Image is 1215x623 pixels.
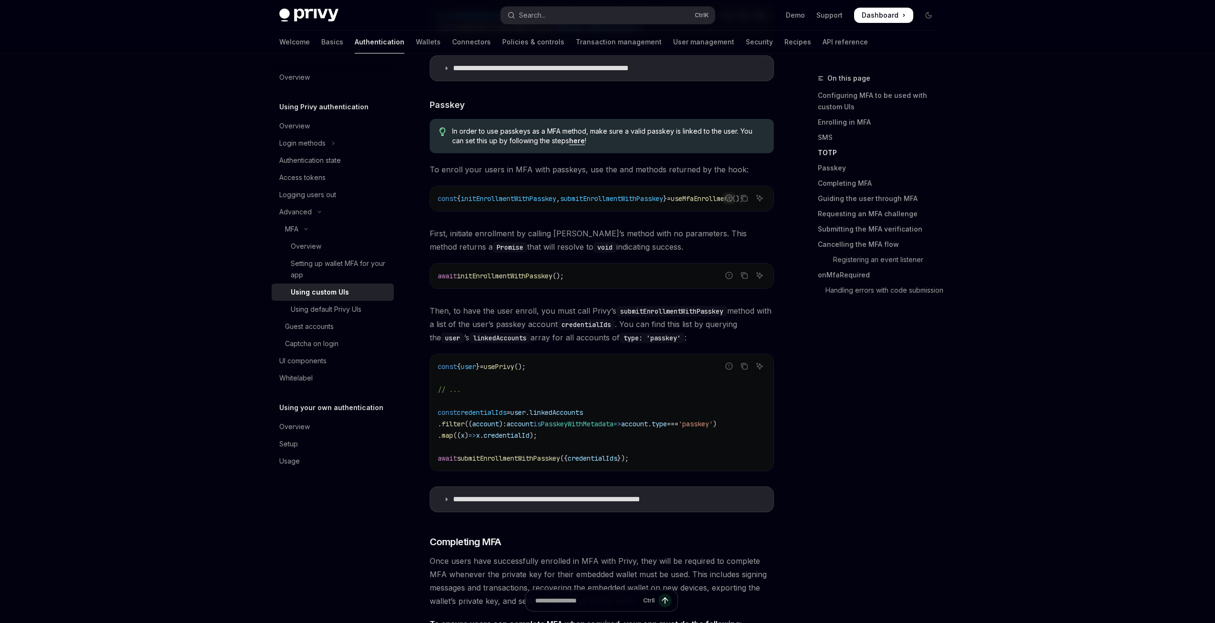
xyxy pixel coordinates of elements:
a: Setup [272,435,394,453]
a: Transaction management [576,31,662,53]
span: await [438,272,457,280]
span: Completing MFA [430,535,501,549]
span: Once users have successfully enrolled in MFA with Privy, they will be required to complete MFA wh... [430,554,774,608]
span: => [613,420,621,428]
div: Setting up wallet MFA for your app [291,258,388,281]
span: . [480,431,484,440]
span: . [526,408,529,417]
button: Toggle dark mode [921,8,936,23]
button: Ask AI [753,269,766,282]
div: Whitelabel [279,372,313,384]
a: API reference [823,31,868,53]
div: Search... [519,10,546,21]
span: . [648,420,652,428]
div: Logging users out [279,189,336,201]
div: Overview [279,120,310,132]
button: Open search [501,7,715,24]
div: MFA [285,223,298,235]
a: Overview [272,418,394,435]
a: Welcome [279,31,310,53]
span: map [442,431,453,440]
span: ) [499,420,503,428]
span: type [652,420,667,428]
a: Recipes [784,31,811,53]
h5: Using your own authentication [279,402,383,413]
span: : [503,420,507,428]
code: user [441,333,464,343]
div: Login methods [279,137,326,149]
a: Using default Privy UIs [272,301,394,318]
button: Ask AI [753,360,766,372]
span: PasskeyWithMetadata [541,420,613,428]
button: Copy the contents from the code block [738,360,750,372]
span: = [480,362,484,371]
a: Overview [272,69,394,86]
code: credentialIds [558,319,615,330]
span: . [438,420,442,428]
span: } [663,194,667,203]
span: x [461,431,465,440]
div: UI components [279,355,327,367]
a: Overview [272,117,394,135]
span: const [438,362,457,371]
span: ) [713,420,717,428]
code: Promise [493,242,527,253]
button: Copy the contents from the code block [738,192,750,204]
span: First, initiate enrollment by calling [PERSON_NAME]’s method with no parameters. This method retu... [430,227,774,253]
a: Registering an event listener [818,252,944,267]
div: Advanced [279,206,312,218]
a: Completing MFA [818,176,944,191]
a: Configuring MFA to be used with custom UIs [818,88,944,115]
a: Authentication [355,31,404,53]
span: ); [529,431,537,440]
a: Overview [272,238,394,255]
span: (( [453,431,461,440]
span: (); [514,362,526,371]
span: account [621,420,648,428]
a: Setting up wallet MFA for your app [272,255,394,284]
span: Passkey [430,98,465,111]
span: account [507,420,533,428]
span: submitEnrollmentWithPasskey [560,194,663,203]
a: Dashboard [854,8,913,23]
a: Guest accounts [272,318,394,335]
span: In order to use passkeys as a MFA method, make sure a valid passkey is linked to the user. You ca... [452,127,764,146]
span: filter [442,420,465,428]
button: Report incorrect code [723,269,735,282]
span: } [476,362,480,371]
span: const [438,194,457,203]
div: Overview [279,421,310,433]
span: usePrivy [484,362,514,371]
a: Cancelling the MFA flow [818,237,944,252]
span: = [667,194,671,203]
span: 'passkey' [678,420,713,428]
span: (( [465,420,472,428]
span: linkedAccounts [529,408,583,417]
svg: Tip [439,127,446,136]
span: }); [617,454,629,463]
span: { [457,362,461,371]
div: Authentication state [279,155,341,166]
code: type: 'passkey' [620,333,685,343]
a: Policies & controls [502,31,564,53]
span: credentialIds [568,454,617,463]
span: Then, to have the user enroll, you must call Privy’s method with a list of the user’s passkey acc... [430,304,774,344]
div: Overview [291,241,321,252]
a: Logging users out [272,186,394,203]
input: Ask a question... [535,590,639,611]
a: Access tokens [272,169,394,186]
a: Handling errors with code submission [818,283,944,298]
button: Ask AI [753,192,766,204]
a: Security [746,31,773,53]
span: Dashboard [862,11,898,20]
span: credentialIds [457,408,507,417]
span: , [556,194,560,203]
code: submitEnrollmentWithPasskey [616,306,727,317]
span: x [476,431,480,440]
a: here [569,137,585,145]
span: user [510,408,526,417]
a: Enrolling in MFA [818,115,944,130]
a: Authentication state [272,152,394,169]
button: Toggle MFA section [272,221,394,238]
a: User management [673,31,734,53]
